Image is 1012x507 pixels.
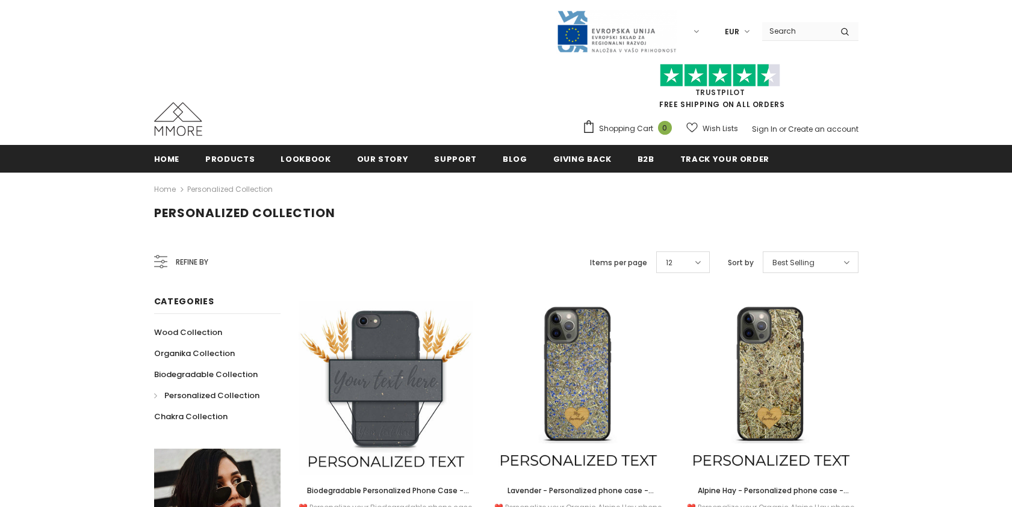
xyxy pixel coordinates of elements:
[154,102,202,136] img: MMORE Cases
[590,257,647,269] label: Items per page
[683,484,858,497] a: Alpine Hay - Personalized phone case - Personalized gift
[686,118,738,139] a: Wish Lists
[154,322,222,343] a: Wood Collection
[660,64,780,87] img: Trust Pilot Stars
[772,257,815,269] span: Best Selling
[503,145,527,172] a: Blog
[154,145,180,172] a: Home
[154,182,176,197] a: Home
[434,145,477,172] a: support
[779,124,786,134] span: or
[154,295,214,307] span: Categories
[205,145,255,172] a: Products
[680,153,769,165] span: Track your order
[582,120,678,138] a: Shopping Cart 0
[553,153,612,165] span: Giving back
[638,153,654,165] span: B2B
[556,26,677,36] a: Javni Razpis
[357,145,409,172] a: Our Story
[154,204,335,221] span: Personalized Collection
[357,153,409,165] span: Our Story
[154,327,222,338] span: Wood Collection
[154,411,228,422] span: Chakra Collection
[503,153,527,165] span: Blog
[752,124,777,134] a: Sign In
[666,257,672,269] span: 12
[695,87,745,97] a: Trustpilot
[154,364,258,385] a: Biodegradable Collection
[154,153,180,165] span: Home
[154,343,235,364] a: Organika Collection
[638,145,654,172] a: B2B
[491,484,665,497] a: Lavender - Personalized phone case - Personalized gift
[658,121,672,135] span: 0
[176,256,208,269] span: Refine by
[154,369,258,380] span: Biodegradable Collection
[281,153,331,165] span: Lookbook
[281,145,331,172] a: Lookbook
[154,406,228,427] a: Chakra Collection
[154,348,235,359] span: Organika Collection
[154,385,259,406] a: Personalized Collection
[728,257,754,269] label: Sort by
[762,22,831,40] input: Search Site
[725,26,739,38] span: EUR
[556,10,677,54] img: Javni Razpis
[599,123,653,135] span: Shopping Cart
[788,124,858,134] a: Create an account
[205,153,255,165] span: Products
[582,69,858,109] span: FREE SHIPPING ON ALL ORDERS
[187,184,273,194] a: Personalized Collection
[299,484,473,497] a: Biodegradable Personalized Phone Case - Black
[703,123,738,135] span: Wish Lists
[680,145,769,172] a: Track your order
[434,153,477,165] span: support
[553,145,612,172] a: Giving back
[164,390,259,401] span: Personalized Collection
